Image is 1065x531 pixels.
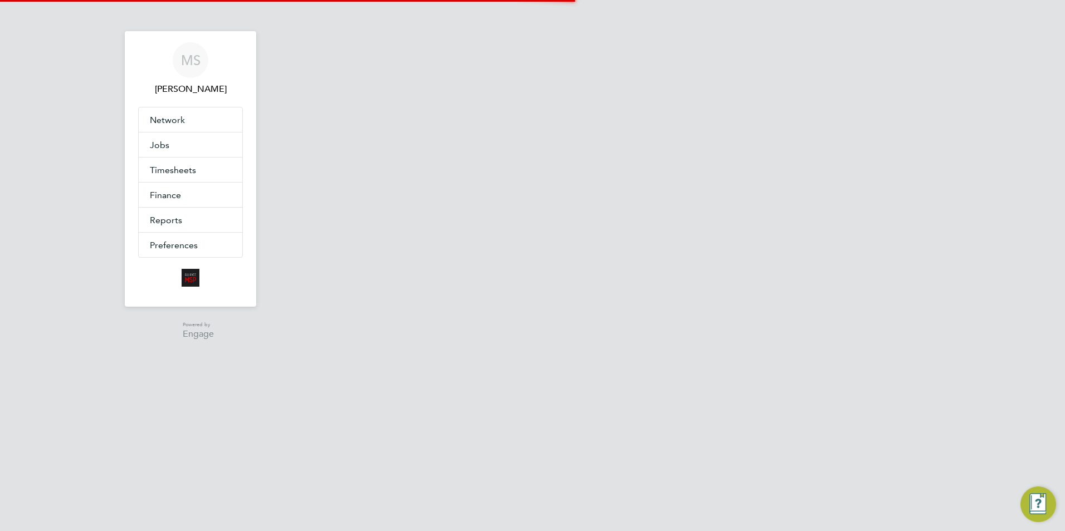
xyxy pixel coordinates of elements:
[167,320,214,338] a: Powered byEngage
[1020,486,1056,522] button: Engage Resource Center
[125,31,256,307] nav: Main navigation
[150,140,169,150] span: Jobs
[183,330,214,339] span: Engage
[139,158,242,182] button: Timesheets
[139,183,242,207] button: Finance
[139,233,242,257] button: Preferences
[150,240,198,250] span: Preferences
[182,269,199,287] img: alliancemsp-logo-retina.png
[183,320,214,330] span: Powered by
[150,215,182,225] span: Reports
[150,165,196,175] span: Timesheets
[139,107,242,132] button: Network
[139,132,242,157] button: Jobs
[181,53,201,67] span: MS
[150,115,185,125] span: Network
[150,190,181,200] span: Finance
[138,269,243,287] a: Go to home page
[139,208,242,232] button: Reports
[138,82,243,96] span: Michael Stone
[138,42,243,96] a: MS[PERSON_NAME]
